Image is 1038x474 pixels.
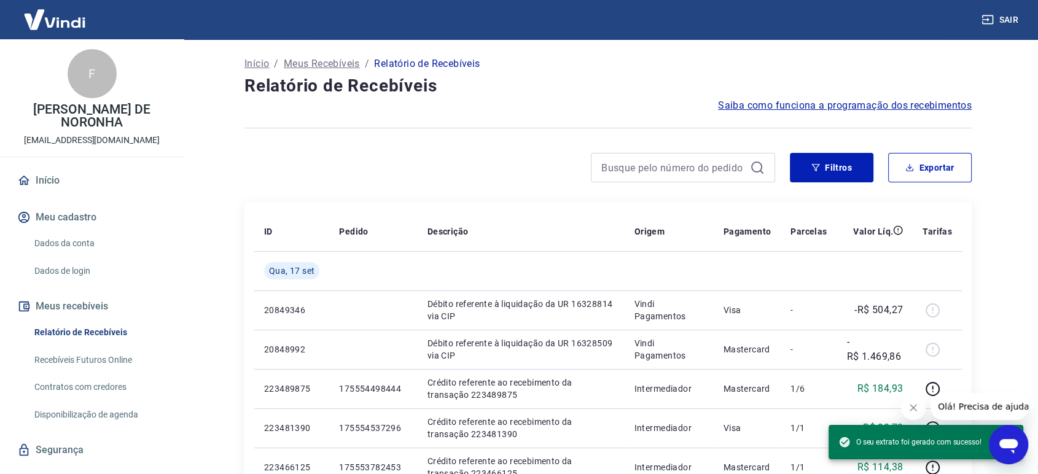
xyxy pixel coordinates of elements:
[790,153,873,182] button: Filtros
[427,337,615,362] p: Débito referente à liquidação da UR 16328509 via CIP
[427,298,615,322] p: Débito referente à liquidação da UR 16328814 via CIP
[838,436,981,448] span: O seu extrato foi gerado com sucesso!
[790,461,827,473] p: 1/1
[339,383,407,395] p: 175554498444
[264,225,273,238] p: ID
[724,304,771,316] p: Visa
[284,56,360,71] a: Meus Recebíveis
[339,461,407,473] p: 175553782453
[724,383,771,395] p: Mastercard
[264,383,319,395] p: 223489875
[269,265,314,277] span: Qua, 17 set
[365,56,369,71] p: /
[790,225,827,238] p: Parcelas
[264,343,319,355] p: 20848992
[863,421,903,435] p: R$ 93,72
[374,56,480,71] p: Relatório de Recebíveis
[888,153,972,182] button: Exportar
[10,103,174,129] p: [PERSON_NAME] DE NORONHA
[790,343,827,355] p: -
[724,461,771,473] p: Mastercard
[601,158,745,177] input: Busque pelo número do pedido
[29,375,169,400] a: Contratos com credores
[29,258,169,284] a: Dados de login
[724,225,771,238] p: Pagamento
[989,425,1028,464] iframe: Botão para abrir a janela de mensagens
[901,395,926,420] iframe: Fechar mensagem
[854,303,903,317] p: -R$ 504,27
[857,381,903,396] p: R$ 184,93
[244,56,269,71] a: Início
[15,293,169,320] button: Meus recebíveis
[853,225,893,238] p: Valor Líq.
[15,167,169,194] a: Início
[264,422,319,434] p: 223481390
[29,231,169,256] a: Dados da conta
[7,9,103,18] span: Olá! Precisa de ajuda?
[15,1,95,38] img: Vindi
[29,320,169,345] a: Relatório de Recebíveis
[274,56,278,71] p: /
[790,383,827,395] p: 1/6
[68,49,117,98] div: F
[923,225,952,238] p: Tarifas
[24,134,160,147] p: [EMAIL_ADDRESS][DOMAIN_NAME]
[634,461,704,473] p: Intermediador
[634,225,665,238] p: Origem
[634,422,704,434] p: Intermediador
[790,422,827,434] p: 1/1
[724,422,771,434] p: Visa
[634,337,704,362] p: Vindi Pagamentos
[244,74,972,98] h4: Relatório de Recebíveis
[427,376,615,401] p: Crédito referente ao recebimento da transação 223489875
[427,416,615,440] p: Crédito referente ao recebimento da transação 223481390
[847,335,903,364] p: -R$ 1.469,86
[29,402,169,427] a: Disponibilização de agenda
[634,383,704,395] p: Intermediador
[979,9,1023,31] button: Sair
[264,304,319,316] p: 20849346
[339,422,407,434] p: 175554537296
[29,348,169,373] a: Recebíveis Futuros Online
[264,461,319,473] p: 223466125
[427,225,469,238] p: Descrição
[634,298,704,322] p: Vindi Pagamentos
[790,304,827,316] p: -
[718,98,972,113] a: Saiba como funciona a programação dos recebimentos
[339,225,368,238] p: Pedido
[931,393,1028,420] iframe: Mensagem da empresa
[15,437,169,464] a: Segurança
[724,343,771,355] p: Mastercard
[15,204,169,231] button: Meu cadastro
